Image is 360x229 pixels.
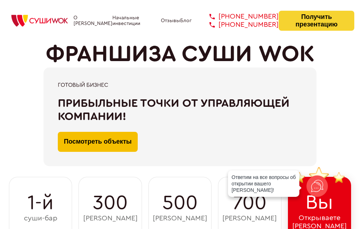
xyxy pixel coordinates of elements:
[27,191,54,214] span: 1-й
[58,82,302,88] div: Готовый бизнес
[112,15,161,26] a: Начальные инвестиции
[6,13,73,29] img: СУШИWOK
[233,191,267,214] span: 700
[305,191,333,214] span: Вы
[199,21,279,29] a: [PHONE_NUMBER]
[83,214,138,223] span: [PERSON_NAME]
[161,18,180,24] a: Отзывы
[180,18,192,24] a: Блог
[199,13,279,21] a: [PHONE_NUMBER]
[46,41,315,68] h1: ФРАНШИЗА СУШИ WOK
[222,214,277,223] span: [PERSON_NAME]
[228,170,299,197] div: Ответим на все вопросы об открытии вашего [PERSON_NAME]!
[73,15,112,26] a: О [PERSON_NAME]
[279,11,354,31] button: Получить презентацию
[24,214,57,223] span: суши-бар
[58,132,138,152] a: Посмотреть объекты
[162,191,198,214] span: 500
[93,191,128,214] span: 300
[153,214,207,223] span: [PERSON_NAME]
[58,97,302,123] div: Прибыльные точки от управляющей компании!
